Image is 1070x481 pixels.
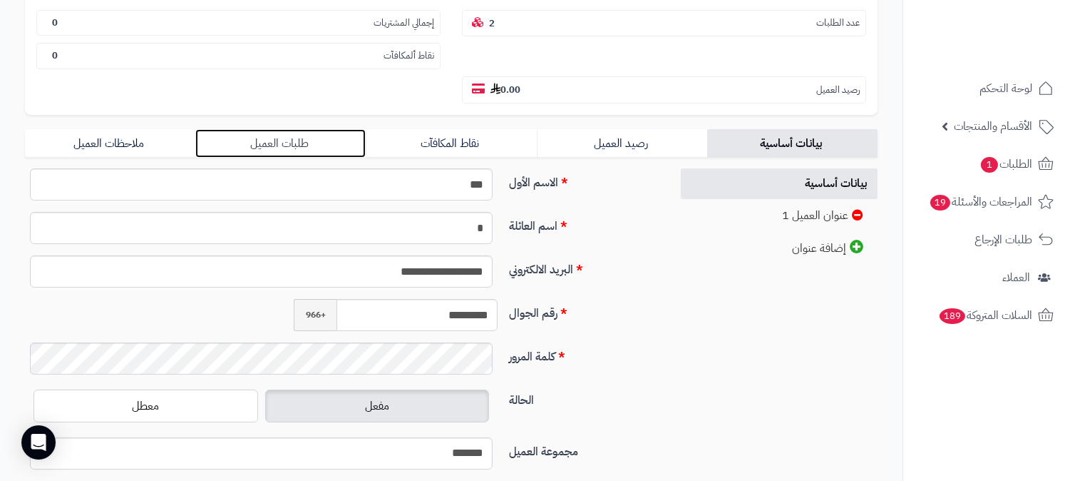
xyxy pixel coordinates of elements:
[681,168,878,199] a: بيانات أساسية
[503,299,664,322] label: رقم الجوال
[973,26,1056,56] img: logo-2.png
[912,298,1061,333] a: السلات المتروكة189
[930,194,951,211] span: 19
[195,129,366,158] a: طلبات العميل
[537,129,707,158] a: رصيد العميل
[912,223,1061,257] a: طلبات الإرجاع
[912,147,1061,181] a: الطلبات1
[938,305,1032,325] span: السلات المتروكة
[912,260,1061,295] a: العملاء
[979,154,1032,174] span: الطلبات
[25,129,195,158] a: ملاحظات العميل
[974,230,1032,250] span: طلبات الإرجاع
[366,129,536,158] a: نقاط المكافآت
[939,308,966,324] span: 189
[503,255,664,278] label: البريد الالكتروني
[816,83,860,97] small: رصيد العميل
[503,437,664,460] label: مجموعة العميل
[365,398,389,415] span: مفعل
[490,83,520,96] b: 0.00
[52,49,58,62] b: 0
[1002,268,1030,288] span: العملاء
[912,71,1061,106] a: لوحة التحكم
[503,168,664,191] label: الاسم الأول
[980,156,998,173] span: 1
[816,16,860,30] small: عدد الطلبات
[384,49,434,63] small: نقاط ألمكافآت
[489,16,495,30] b: 2
[929,192,1032,212] span: المراجعات والأسئلة
[954,116,1032,136] span: الأقسام والمنتجات
[294,299,336,331] span: +966
[912,185,1061,219] a: المراجعات والأسئلة19
[503,212,664,235] label: اسم العائلة
[132,398,159,415] span: معطل
[681,233,878,264] a: إضافة عنوان
[681,201,878,231] a: عنوان العميل 1
[52,16,58,29] b: 0
[503,386,664,409] label: الحالة
[979,79,1032,98] span: لوحة التحكم
[503,343,664,365] label: كلمة المرور
[374,16,434,30] small: إجمالي المشتريات
[707,129,878,158] a: بيانات أساسية
[21,425,56,460] div: Open Intercom Messenger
